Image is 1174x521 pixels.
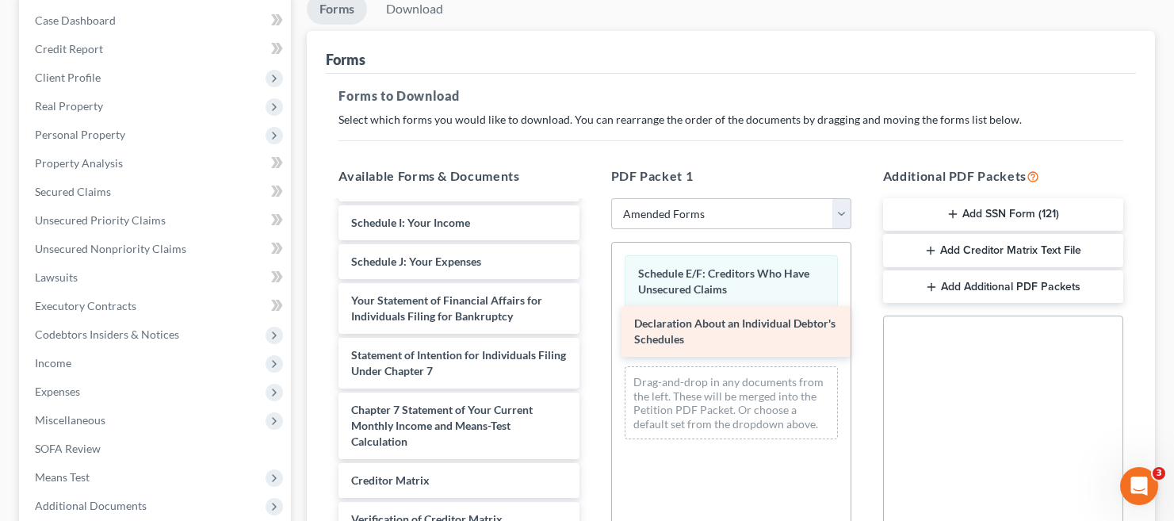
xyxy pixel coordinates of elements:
iframe: Intercom live chat [1120,467,1158,505]
h5: PDF Packet 1 [611,167,851,186]
span: Miscellaneous [35,413,105,427]
span: Property Analysis [35,156,123,170]
span: Unsecured Nonpriority Claims [35,242,186,255]
a: Case Dashboard [22,6,291,35]
span: Expenses [35,385,80,398]
span: Chapter 7 Statement of Your Current Monthly Income and Means-Test Calculation [351,403,533,448]
span: 3 [1153,467,1165,480]
a: Credit Report [22,35,291,63]
span: Codebtors Insiders & Notices [35,328,179,341]
span: Means Test [35,470,90,484]
span: Real Property [35,99,103,113]
span: Schedule I: Your Income [351,216,470,229]
span: Credit Report [35,42,103,56]
span: Client Profile [35,71,101,84]
button: Add SSN Form (121) [883,198,1123,232]
button: Add Creditor Matrix Text File [883,234,1123,267]
span: Unsecured Priority Claims [35,213,166,227]
span: Case Dashboard [35,13,116,27]
p: Select which forms you would like to download. You can rearrange the order of the documents by dr... [338,112,1123,128]
a: Executory Contracts [22,292,291,320]
span: Schedule E/F: Creditors Who Have Unsecured Claims [638,266,809,296]
span: Creditor Matrix [351,473,430,487]
a: Unsecured Priority Claims [22,206,291,235]
a: Secured Claims [22,178,291,206]
span: Your Statement of Financial Affairs for Individuals Filing for Bankruptcy [351,293,542,323]
span: Schedule J: Your Expenses [351,255,481,268]
span: Lawsuits [35,270,78,284]
h5: Additional PDF Packets [883,167,1123,186]
span: SOFA Review [35,442,101,455]
h5: Forms to Download [338,86,1123,105]
button: Add Additional PDF Packets [883,270,1123,304]
a: Unsecured Nonpriority Claims [22,235,291,263]
div: Drag-and-drop in any documents from the left. These will be merged into the Petition PDF Packet. ... [625,366,838,439]
span: Income [35,356,71,370]
a: Property Analysis [22,149,291,178]
span: Additional Documents [35,499,147,512]
span: Secured Claims [35,185,111,198]
span: Declaration About an Individual Debtor's Schedules [634,316,836,346]
span: Personal Property [35,128,125,141]
a: SOFA Review [22,435,291,463]
div: Forms [326,50,365,69]
span: Executory Contracts [35,299,136,312]
h5: Available Forms & Documents [338,167,579,186]
a: Lawsuits [22,263,291,292]
span: Statement of Intention for Individuals Filing Under Chapter 7 [351,348,566,377]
